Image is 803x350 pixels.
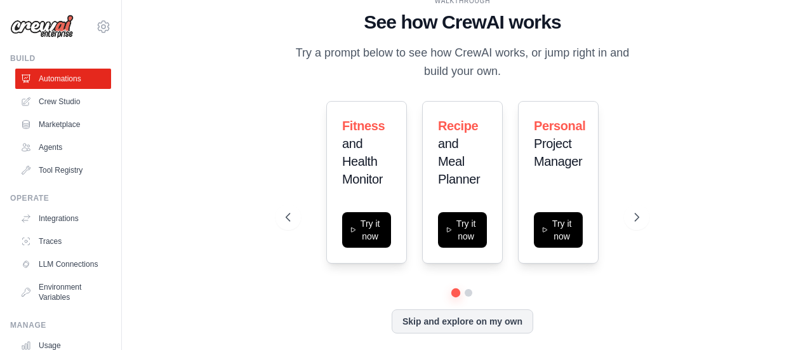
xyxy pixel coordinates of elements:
[15,137,111,158] a: Agents
[438,137,480,186] span: and Meal Planner
[740,289,803,350] iframe: Chat Widget
[342,212,391,248] button: Try it now
[534,137,582,168] span: Project Manager
[15,160,111,180] a: Tool Registry
[534,119,585,133] span: Personal
[286,11,639,34] h1: See how CrewAI works
[15,231,111,252] a: Traces
[10,320,111,330] div: Manage
[10,15,74,39] img: Logo
[15,114,111,135] a: Marketplace
[15,91,111,112] a: Crew Studio
[10,53,111,64] div: Build
[10,193,111,203] div: Operate
[392,309,533,333] button: Skip and explore on my own
[286,44,639,81] p: Try a prompt below to see how CrewAI works, or jump right in and build your own.
[342,119,385,133] span: Fitness
[438,212,487,248] button: Try it now
[534,212,583,248] button: Try it now
[15,208,111,229] a: Integrations
[15,69,111,89] a: Automations
[15,277,111,307] a: Environment Variables
[15,254,111,274] a: LLM Connections
[342,137,383,186] span: and Health Monitor
[438,119,478,133] span: Recipe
